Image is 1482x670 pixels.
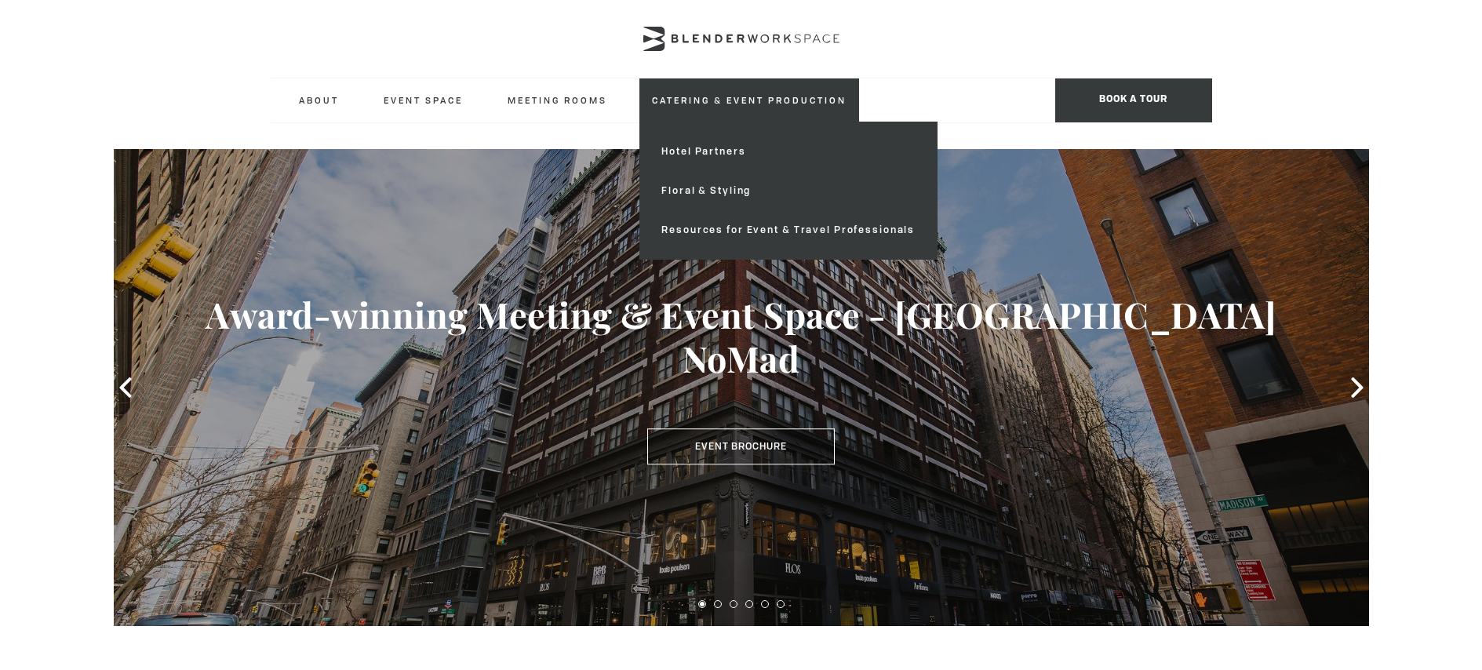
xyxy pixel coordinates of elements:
span: Book a tour [1055,78,1212,122]
a: Floral & Styling [649,171,927,210]
iframe: Chat Widget [1200,469,1482,670]
a: Catering & Event Production [639,78,859,122]
a: Meeting Rooms [495,78,620,122]
h2: Welcome [177,238,1306,257]
a: Event Space [371,78,475,122]
a: Resources for Event & Travel Professionals [649,210,927,249]
a: Hotel Partners [649,132,927,171]
a: Event Brochure [647,428,835,464]
a: About [286,78,351,122]
h3: Award-winning Meeting & Event Space - [GEOGRAPHIC_DATA] NoMad [177,293,1306,381]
